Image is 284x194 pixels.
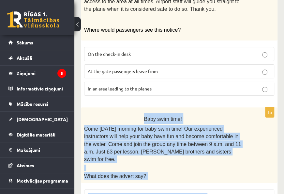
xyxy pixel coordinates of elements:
span: Mācību resursi [17,101,48,107]
span: Atzīmes [17,162,34,168]
a: Informatīvie ziņojumi [8,81,66,96]
a: [DEMOGRAPHIC_DATA] [8,112,66,127]
span: Aktuāli [17,55,32,61]
span: Motivācijas programma [17,178,68,184]
input: In an area leading to the planes [262,87,267,92]
p: 1p [265,107,274,118]
span: Digitālie materiāli [17,132,55,137]
a: Mācību resursi [8,96,66,111]
a: Motivācijas programma [8,173,66,188]
a: Digitālie materiāli [8,127,66,142]
a: Atzīmes [8,158,66,173]
span: At the gate passengers leave from [88,68,158,74]
span: Sākums [17,40,33,45]
span: Baby swim time! [144,116,182,122]
legend: Maksājumi [17,142,66,157]
a: Ziņojumi8 [8,66,66,81]
span: Where would passengers see this notice? [84,27,181,33]
a: Maksājumi [8,142,66,157]
legend: Informatīvie ziņojumi [17,81,66,96]
input: At the gate passengers leave from [262,70,267,75]
a: Aktuāli [8,50,66,65]
a: Rīgas 1. Tālmācības vidusskola [7,11,59,28]
span: What does the advert say? [84,173,146,179]
input: On the check-in desk [262,52,267,57]
span: [DEMOGRAPHIC_DATA] [17,116,68,122]
span: On the check-in desk [88,51,131,57]
i: 8 [57,69,66,78]
span: Come [DATE] morning for baby swim time! Our experienced instructors will help your baby have fun ... [84,126,241,162]
span: In an area leading to the planes [88,86,152,91]
legend: Ziņojumi [17,66,66,81]
a: Sākums [8,35,66,50]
